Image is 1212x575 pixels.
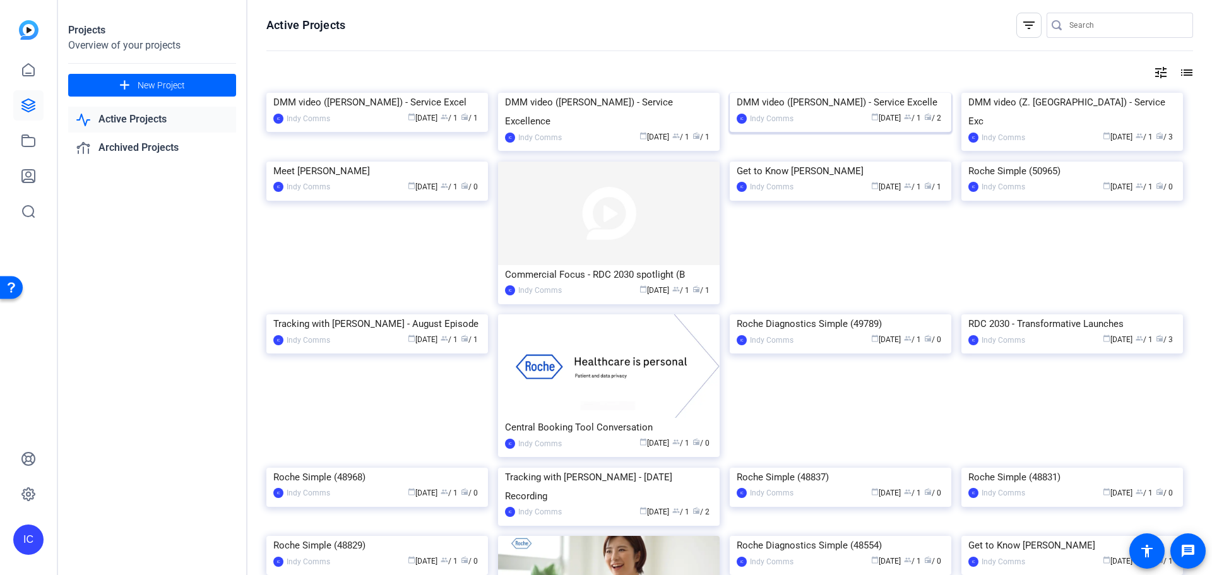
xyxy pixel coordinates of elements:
span: radio [1156,488,1163,495]
span: / 1 [904,557,921,566]
span: radio [461,182,468,189]
div: RDC 2030 - Transformative Launches [968,314,1176,333]
div: IC [968,335,978,345]
div: Indy Comms [287,555,330,568]
span: radio [461,113,468,121]
span: group [672,132,680,139]
div: Indy Comms [982,555,1025,568]
span: calendar_today [408,335,415,342]
div: IC [737,114,747,124]
div: Tracking with [PERSON_NAME] - [DATE] Recording [505,468,713,506]
img: blue-gradient.svg [19,20,39,40]
span: calendar_today [871,113,879,121]
span: group [904,488,912,495]
div: Indy Comms [750,181,793,193]
span: radio [1156,132,1163,139]
span: [DATE] [639,507,669,516]
div: IC [968,557,978,567]
mat-icon: add [117,78,133,93]
span: radio [692,285,700,293]
span: [DATE] [871,489,901,497]
div: IC [505,507,515,517]
div: Get to Know [PERSON_NAME] [968,536,1176,555]
div: IC [273,557,283,567]
span: calendar_today [1103,556,1110,564]
div: Indy Comms [750,334,793,347]
div: Tracking with [PERSON_NAME] - August Episode [273,314,481,333]
div: IC [505,439,515,449]
span: radio [692,438,700,446]
div: Indy Comms [982,487,1025,499]
div: Indy Comms [287,181,330,193]
span: [DATE] [871,114,901,122]
div: Roche Simple (48829) [273,536,481,555]
span: [DATE] [408,557,437,566]
span: calendar_today [408,182,415,189]
span: calendar_today [871,182,879,189]
span: [DATE] [1103,182,1132,191]
mat-icon: message [1180,543,1196,559]
span: [DATE] [871,182,901,191]
mat-icon: accessibility [1139,543,1155,559]
div: Indy Comms [518,437,562,450]
span: / 1 [672,133,689,141]
div: Overview of your projects [68,38,236,53]
span: / 1 [692,133,710,141]
span: group [1136,488,1143,495]
span: / 0 [924,335,941,344]
span: / 0 [924,557,941,566]
span: / 1 [461,114,478,122]
span: / 1 [672,439,689,448]
span: group [1136,132,1143,139]
span: group [441,182,448,189]
span: group [441,488,448,495]
span: radio [924,488,932,495]
mat-icon: filter_list [1021,18,1037,33]
div: Projects [68,23,236,38]
span: group [904,113,912,121]
span: / 1 [1136,489,1153,497]
span: radio [924,556,932,564]
div: IC [968,488,978,498]
div: Roche Diagnostics Simple (49789) [737,314,944,333]
span: / 1 [924,182,941,191]
div: Roche Simple (50965) [968,162,1176,181]
span: / 0 [692,439,710,448]
span: [DATE] [408,114,437,122]
div: IC [737,488,747,498]
span: calendar_today [871,556,879,564]
div: IC [505,133,515,143]
div: Roche Diagnostics Simple (48554) [737,536,944,555]
div: DMM video (Z. [GEOGRAPHIC_DATA]) - Service Exc [968,93,1176,131]
span: calendar_today [871,488,879,495]
div: Indy Comms [518,506,562,518]
div: Get to Know [PERSON_NAME] [737,162,944,181]
span: calendar_today [639,438,647,446]
span: calendar_today [1103,182,1110,189]
div: IC [737,557,747,567]
span: radio [692,132,700,139]
div: IC [273,114,283,124]
span: calendar_today [871,335,879,342]
span: / 2 [692,507,710,516]
span: / 1 [461,335,478,344]
span: / 1 [904,335,921,344]
span: / 1 [1136,182,1153,191]
span: calendar_today [1103,335,1110,342]
span: [DATE] [639,439,669,448]
span: [DATE] [639,133,669,141]
span: / 1 [904,114,921,122]
span: [DATE] [871,335,901,344]
span: / 1 [904,489,921,497]
span: group [441,113,448,121]
span: / 0 [461,489,478,497]
div: Indy Comms [982,334,1025,347]
span: radio [461,556,468,564]
span: calendar_today [639,285,647,293]
span: radio [461,488,468,495]
span: radio [692,507,700,514]
span: calendar_today [639,507,647,514]
div: Indy Comms [287,112,330,125]
div: Roche Simple (48968) [273,468,481,487]
span: group [672,507,680,514]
